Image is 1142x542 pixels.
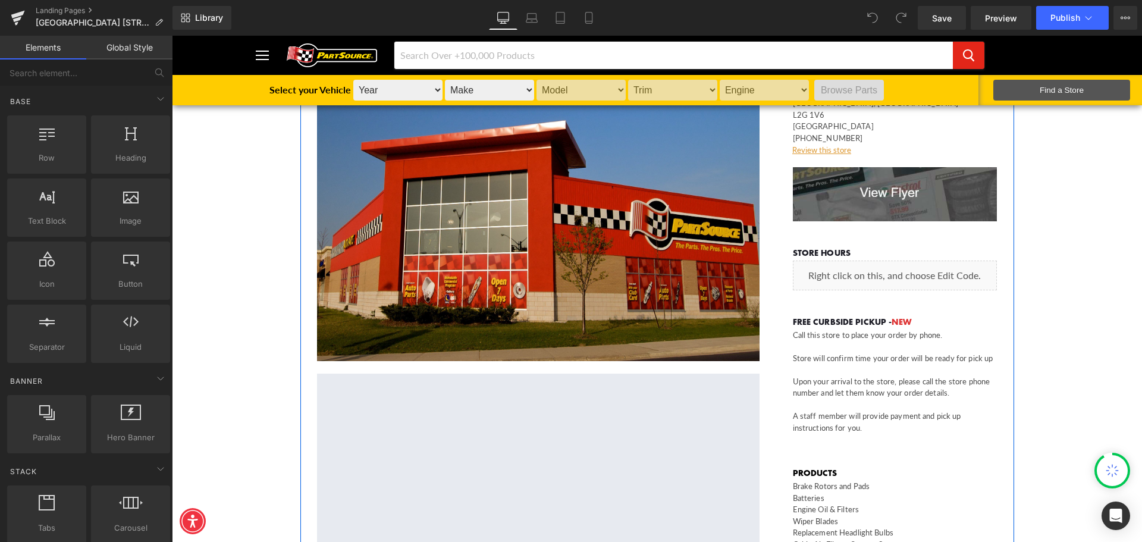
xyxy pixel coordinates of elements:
[720,280,739,292] font: NEW
[621,340,826,364] div: Upon your arrival to the store, please call the store phone number and let them know your order d...
[8,472,34,499] div: Accessibility Menu
[222,6,781,33] input: Search
[932,12,952,24] span: Save
[621,446,698,455] span: Brake Rotors and Pads
[1036,6,1109,30] button: Publish
[95,431,167,444] span: Hero Banner
[621,430,826,445] h1: PRODUCTS
[621,458,652,467] span: Batteries
[95,522,167,534] span: Carousel
[621,86,702,95] span: [GEOGRAPHIC_DATA]
[621,492,722,502] span: Replacement Headlight Bulbs
[517,6,546,30] a: Laptop
[985,12,1017,24] span: Preview
[9,466,38,477] span: Stack
[11,152,83,164] span: Row
[861,6,884,30] button: Undo
[172,6,231,30] a: New Library
[889,6,913,30] button: Redo
[1050,13,1080,23] span: Publish
[9,375,44,387] span: Banner
[11,522,83,534] span: Tabs
[781,6,812,33] button: Search
[621,280,720,292] font: Free Curbside Pickup -
[36,18,150,27] span: [GEOGRAPHIC_DATA] [STREET_ADDRESS][PERSON_NAME] | PartSource #709
[621,469,688,478] span: Engine Oil & Filters
[621,481,667,490] span: Wiper Blades
[621,97,826,109] p: [PHONE_NUMBER]
[98,48,179,59] span: Select your Vehicle
[11,278,83,290] span: Icon
[821,44,958,65] input: Find a Store
[86,36,172,59] a: Global Style
[621,211,679,223] font: STORE HOURS
[9,96,32,107] span: Base
[546,6,575,30] a: Tablet
[621,504,734,513] span: Cabin Air Filters Oxygen Sensors
[11,215,83,227] span: Text Block
[642,44,712,65] input: Browse Parts
[620,110,679,119] a: Review this store
[11,431,83,444] span: Parallax
[621,74,653,84] span: L2G 1V6
[195,12,223,23] span: Library
[95,152,167,164] span: Heading
[621,294,826,399] div: Call this store to place your order by phone.
[1102,502,1130,530] div: Open Intercom Messenger
[11,341,83,353] span: Separator
[621,317,826,329] div: Store will confirm time your order will be ready for pick up
[1113,6,1137,30] button: More
[971,6,1031,30] a: Preview
[621,375,826,398] div: A staff member will provide payment and pick up instructions for you.
[95,341,167,353] span: Liquid
[575,6,603,30] a: Mobile
[36,6,172,15] a: Landing Pages
[95,215,167,227] span: Image
[489,6,517,30] a: Desktop
[95,278,167,290] span: Button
